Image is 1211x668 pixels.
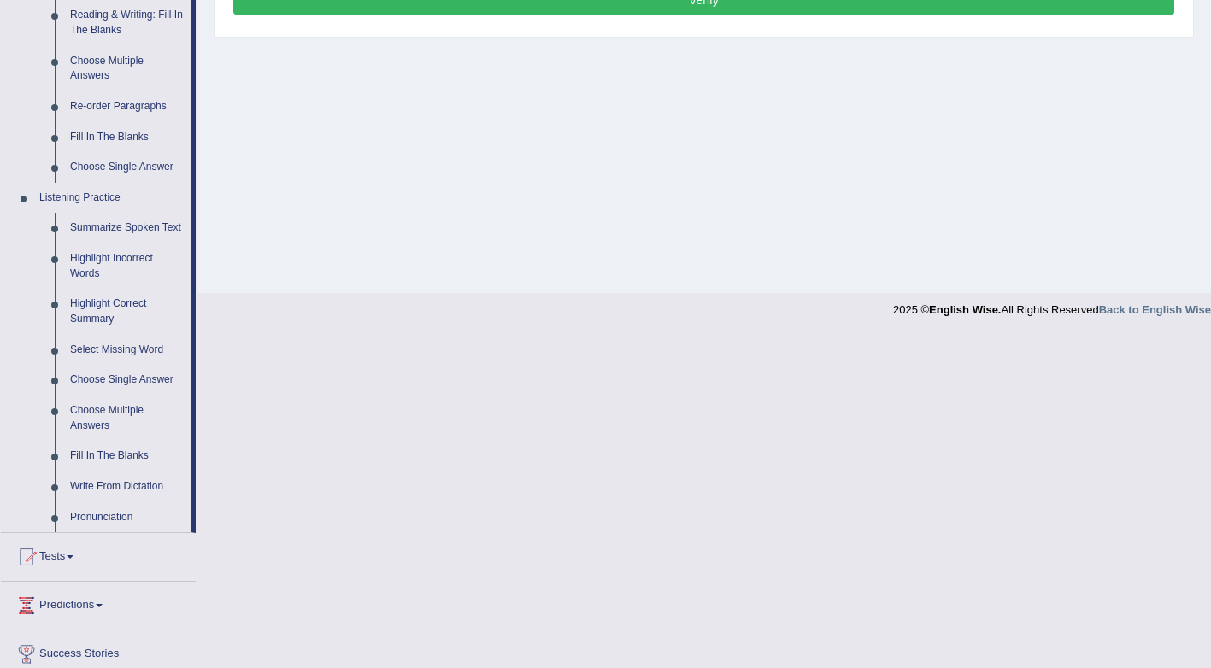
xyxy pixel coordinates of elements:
[62,122,191,153] a: Fill In The Blanks
[1,533,196,576] a: Tests
[62,289,191,334] a: Highlight Correct Summary
[32,183,191,214] a: Listening Practice
[62,152,191,183] a: Choose Single Answer
[929,303,1001,316] strong: English Wise.
[62,243,191,289] a: Highlight Incorrect Words
[62,365,191,396] a: Choose Single Answer
[62,213,191,243] a: Summarize Spoken Text
[62,502,191,533] a: Pronunciation
[62,91,191,122] a: Re-order Paragraphs
[62,441,191,472] a: Fill In The Blanks
[1099,303,1211,316] a: Back to English Wise
[893,293,1211,318] div: 2025 © All Rights Reserved
[1,582,196,624] a: Predictions
[62,472,191,502] a: Write From Dictation
[62,335,191,366] a: Select Missing Word
[62,46,191,91] a: Choose Multiple Answers
[62,396,191,441] a: Choose Multiple Answers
